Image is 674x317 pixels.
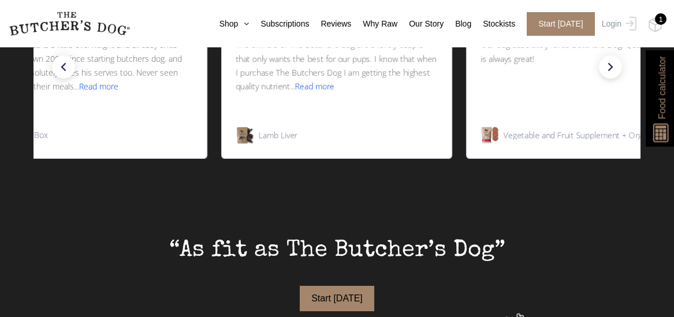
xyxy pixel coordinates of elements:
[471,18,515,30] a: Stockists
[504,130,655,140] span: Vegetable and Fruit Supplement + Organs
[69,234,606,286] div: “As fit as The Butcher’s Dog”
[259,130,297,140] span: Lamb Liver
[444,18,471,30] a: Blog
[655,13,666,25] div: 1
[351,18,397,30] a: Why Raw
[52,55,75,79] div: previous slide
[655,56,669,119] span: Food calculator
[236,38,438,119] p: The owners of The Butcher’s dog are a lovely couple that only wants the best for our pups. I know...
[295,81,334,92] span: Read more
[527,12,595,36] span: Start [DATE]
[79,81,118,92] span: Read more
[69,286,606,311] a: Start [DATE]
[515,12,599,36] a: Start [DATE]
[648,17,662,32] img: TBD_Cart-Full.png
[309,18,351,30] a: Reviews
[397,18,444,30] a: Our Story
[236,126,438,144] div: Navigate to Lamb Liver
[249,18,309,30] a: Subscriptions
[208,18,250,30] a: Shop
[599,12,636,36] a: Login
[300,286,374,311] button: Start [DATE]
[599,55,622,79] div: next slide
